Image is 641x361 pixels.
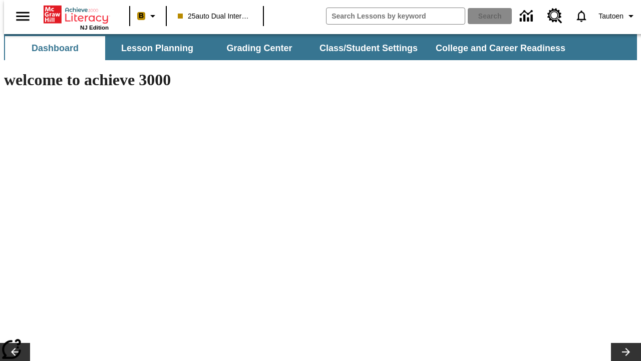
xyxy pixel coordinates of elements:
span: NJ Edition [80,25,109,31]
a: Notifications [568,3,594,29]
button: Dashboard [5,36,105,60]
div: Home [44,4,109,31]
input: search field [327,8,465,24]
div: SubNavbar [4,34,637,60]
button: Lesson Planning [107,36,207,60]
div: SubNavbar [4,36,574,60]
button: College and Career Readiness [428,36,573,60]
button: Class/Student Settings [311,36,426,60]
a: Home [44,5,109,25]
button: Open side menu [8,2,38,31]
button: Profile/Settings [594,7,641,25]
button: Lesson carousel, Next [611,343,641,361]
span: B [139,10,144,22]
button: Grading Center [209,36,309,60]
a: Data Center [514,3,541,30]
a: Resource Center, Will open in new tab [541,3,568,30]
span: 25auto Dual International [178,11,252,22]
button: Boost Class color is peach. Change class color [133,7,163,25]
span: Tautoen [598,11,623,22]
h1: welcome to achieve 3000 [4,71,437,89]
